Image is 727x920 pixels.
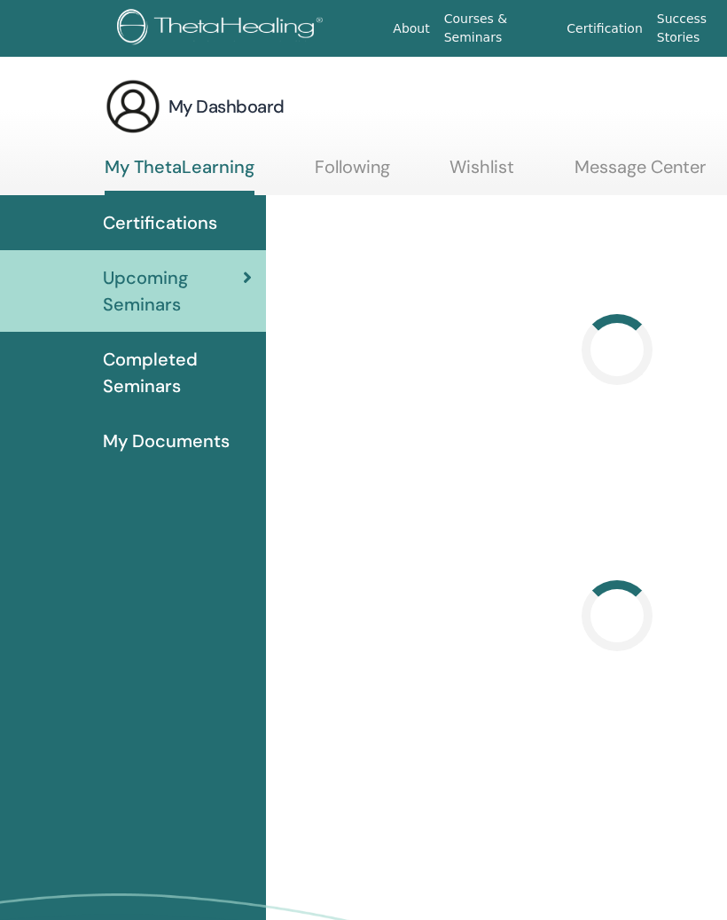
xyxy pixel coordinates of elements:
[105,156,254,195] a: My ThetaLearning
[103,428,230,454] span: My Documents
[103,264,243,318] span: Upcoming Seminars
[103,346,252,399] span: Completed Seminars
[168,94,285,119] h3: My Dashboard
[449,156,514,191] a: Wishlist
[437,3,560,54] a: Courses & Seminars
[559,12,649,45] a: Certification
[105,78,161,135] img: generic-user-icon.jpg
[103,209,217,236] span: Certifications
[315,156,390,191] a: Following
[117,9,329,49] img: logo.png
[575,156,706,191] a: Message Center
[386,12,436,45] a: About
